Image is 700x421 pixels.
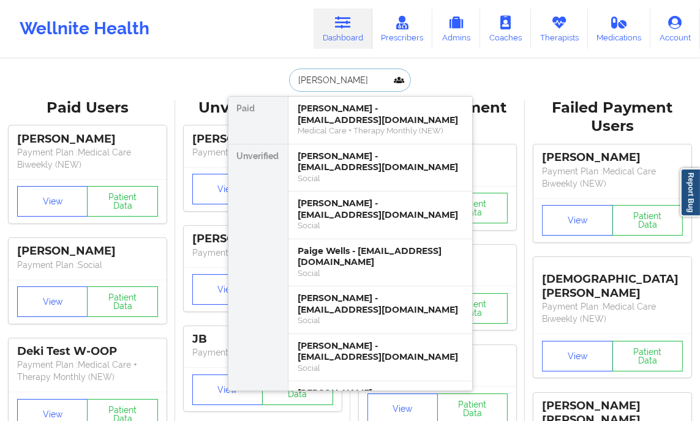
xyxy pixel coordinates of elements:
[192,332,333,346] div: JB
[542,263,683,300] div: [DEMOGRAPHIC_DATA][PERSON_NAME]
[192,132,333,146] div: [PERSON_NAME]
[87,286,157,317] button: Patient Data
[480,9,531,49] a: Coaches
[192,374,263,405] button: View
[298,245,462,268] div: Paige Wells - [EMAIL_ADDRESS][DOMAIN_NAME]
[298,220,462,231] div: Social
[612,341,683,371] button: Patient Data
[192,232,333,246] div: [PERSON_NAME]
[17,244,158,258] div: [PERSON_NAME]
[184,99,342,117] div: Unverified Users
[542,300,683,325] p: Payment Plan : Medical Care Biweekly (NEW)
[298,151,462,173] div: [PERSON_NAME] - [EMAIL_ADDRESS][DOMAIN_NAME]
[192,247,333,259] p: Payment Plan : Unmatched Plan
[228,97,288,144] div: Paid
[192,146,333,158] p: Payment Plan : Unmatched Plan
[437,193,508,223] button: Patient Data
[314,9,372,49] a: Dashboard
[372,9,433,49] a: Prescribers
[17,359,158,383] p: Payment Plan : Medical Care + Therapy Monthly (NEW)
[17,186,88,217] button: View
[298,103,462,125] div: [PERSON_NAME] - [EMAIL_ADDRESS][DOMAIN_NAME]
[298,340,462,363] div: [PERSON_NAME] - [EMAIL_ADDRESS][DOMAIN_NAME]
[298,315,462,326] div: Social
[192,346,333,359] p: Payment Plan : Unmatched Plan
[298,125,462,136] div: Medical Care + Therapy Monthly (NEW)
[9,99,167,117] div: Paid Users
[17,146,158,171] p: Payment Plan : Medical Care Biweekly (NEW)
[17,345,158,359] div: Deki Test W-OOP
[87,186,157,217] button: Patient Data
[298,387,462,410] div: [PERSON_NAME] - [EMAIL_ADDRESS][DOMAIN_NAME]
[533,99,691,136] div: Failed Payment Users
[298,198,462,220] div: [PERSON_NAME] - [EMAIL_ADDRESS][DOMAIN_NAME]
[298,363,462,373] div: Social
[17,132,158,146] div: [PERSON_NAME]
[542,205,612,236] button: View
[542,165,683,190] p: Payment Plan : Medical Care Biweekly (NEW)
[650,9,700,49] a: Account
[531,9,588,49] a: Therapists
[542,151,683,165] div: [PERSON_NAME]
[298,268,462,278] div: Social
[192,274,263,305] button: View
[588,9,651,49] a: Medications
[542,341,612,371] button: View
[612,205,683,236] button: Patient Data
[17,259,158,271] p: Payment Plan : Social
[437,293,508,324] button: Patient Data
[432,9,480,49] a: Admins
[680,168,700,217] a: Report Bug
[298,173,462,184] div: Social
[298,292,462,315] div: [PERSON_NAME] - [EMAIL_ADDRESS][DOMAIN_NAME]
[17,286,88,317] button: View
[192,174,263,204] button: View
